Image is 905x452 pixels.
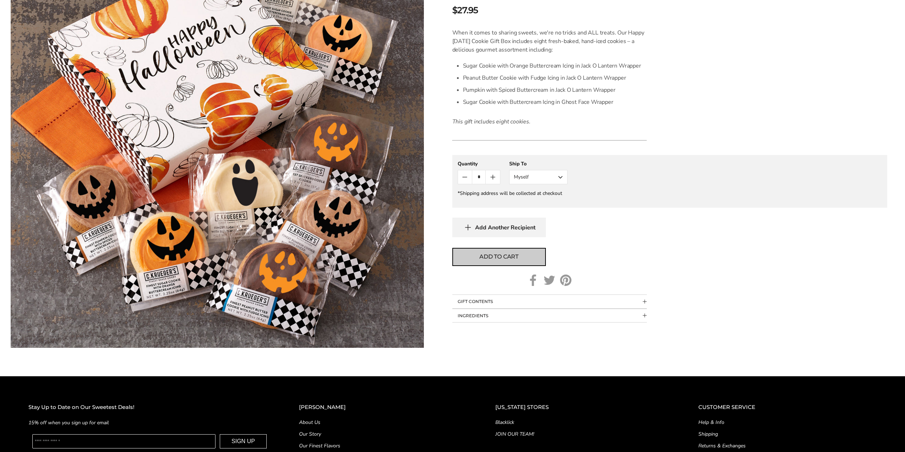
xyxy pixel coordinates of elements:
[458,190,882,197] div: *Shipping address will be collected at checkout
[299,430,467,438] a: Our Story
[495,430,670,438] a: JOIN OUR TEAM!
[28,403,271,412] h2: Stay Up to Date on Our Sweetest Deals!
[452,4,478,17] span: $27.95
[479,252,518,261] span: Add to cart
[463,84,647,96] li: Pumpkin with Spiced Buttercream in Jack O Lantern Wrapper
[698,430,877,438] a: Shipping
[299,419,467,426] a: About Us
[495,419,670,426] a: Blacklick
[495,403,670,412] h2: [US_STATE] STORES
[32,434,215,448] input: Enter your email
[463,96,647,108] li: Sugar Cookie with Buttercream Icing in Ghost Face Wrapper
[28,419,271,427] p: 15% off when you sign up for email
[452,218,546,237] button: Add Another Recipient
[458,170,472,184] button: Count minus
[475,224,536,231] span: Add Another Recipient
[509,170,568,184] button: Myself
[452,309,647,323] button: Collapsible block button
[527,275,539,286] a: Facebook
[220,434,267,448] button: SIGN UP
[698,442,877,450] a: Returns & Exchanges
[698,419,877,426] a: Help & Info
[698,403,877,412] h2: CUSTOMER SERVICE
[458,160,500,167] div: Quantity
[463,72,647,84] li: Peanut Butter Cookie with Fudge Icing in Jack O Lantern Wrapper
[544,275,555,286] a: Twitter
[6,425,74,446] iframe: Sign Up via Text for Offers
[472,170,486,184] input: Quantity
[452,295,647,308] button: Collapsible block button
[560,275,571,286] a: Pinterest
[452,118,531,126] em: This gift includes eight cookies.
[452,28,647,54] p: When it comes to sharing sweets, we're no tricks and ALL treats. Our Happy [DATE] Cookie Gift Box...
[486,170,500,184] button: Count plus
[463,60,647,72] li: Sugar Cookie with Orange Buttercream Icing in Jack O Lantern Wrapper
[299,403,467,412] h2: [PERSON_NAME]
[452,248,546,266] button: Add to cart
[299,442,467,450] a: Our Finest Flavors
[452,155,887,208] gfm-form: New recipient
[509,160,568,167] div: Ship To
